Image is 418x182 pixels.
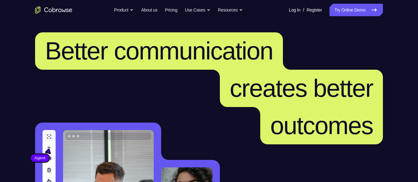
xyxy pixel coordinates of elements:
[303,6,304,14] span: /
[31,155,49,161] span: Agent
[218,4,243,16] button: Resources
[185,4,210,16] button: Use Cases
[270,112,373,139] span: outcomes
[114,4,134,16] button: Product
[230,74,373,102] span: creates better
[141,4,157,16] a: About us
[329,4,383,16] a: Try Online Demo
[165,4,177,16] a: Pricing
[289,4,300,16] a: Log In
[307,4,322,16] a: Register
[45,37,273,65] span: Better communication
[35,6,72,14] a: Go to the home page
